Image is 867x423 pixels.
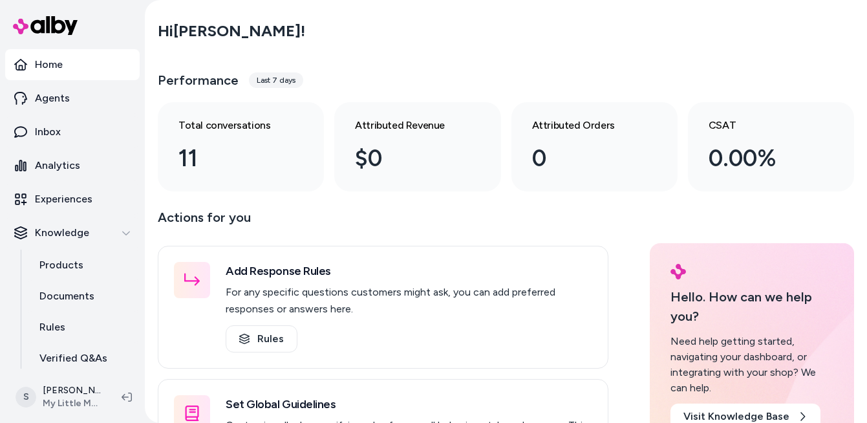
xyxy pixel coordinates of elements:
h2: Hi [PERSON_NAME] ! [158,21,305,41]
p: Experiences [35,191,92,207]
a: Total conversations 11 [158,102,324,191]
p: Inbox [35,124,61,140]
a: Rules [27,312,140,343]
p: Documents [39,288,94,304]
h3: CSAT [709,118,813,133]
p: [PERSON_NAME] [43,384,101,397]
p: Home [35,57,63,72]
a: Home [5,49,140,80]
div: 0 [532,141,636,176]
p: Agents [35,91,70,106]
button: S[PERSON_NAME]My Little Magic Shop [8,376,111,418]
p: Knowledge [35,225,89,241]
a: Inbox [5,116,140,147]
img: alby Logo [670,264,686,279]
a: CSAT 0.00% [688,102,854,191]
div: Need help getting started, navigating your dashboard, or integrating with your shop? We can help. [670,334,833,396]
div: $0 [355,141,459,176]
a: Analytics [5,150,140,181]
button: Knowledge [5,217,140,248]
h3: Attributed Revenue [355,118,459,133]
h3: Add Response Rules [226,262,592,280]
a: Documents [27,281,140,312]
p: Rules [39,320,65,335]
a: Agents [5,83,140,114]
div: 0.00% [709,141,813,176]
a: Products [27,250,140,281]
a: Rules [226,325,297,352]
img: alby Logo [13,16,78,35]
p: Hello. How can we help you? [670,287,833,326]
span: S [16,387,36,407]
div: Last 7 days [249,72,303,88]
div: 11 [178,141,283,176]
h3: Set Global Guidelines [226,395,592,413]
span: My Little Magic Shop [43,397,101,410]
h3: Performance [158,71,239,89]
a: Verified Q&As [27,343,140,374]
h3: Attributed Orders [532,118,636,133]
p: Products [39,257,83,273]
h3: Total conversations [178,118,283,133]
a: Attributed Orders 0 [511,102,678,191]
a: Experiences [5,184,140,215]
p: Verified Q&As [39,351,107,366]
p: Analytics [35,158,80,173]
a: Attributed Revenue $0 [334,102,500,191]
p: Actions for you [158,207,608,238]
p: For any specific questions customers might ask, you can add preferred responses or answers here. [226,284,592,318]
